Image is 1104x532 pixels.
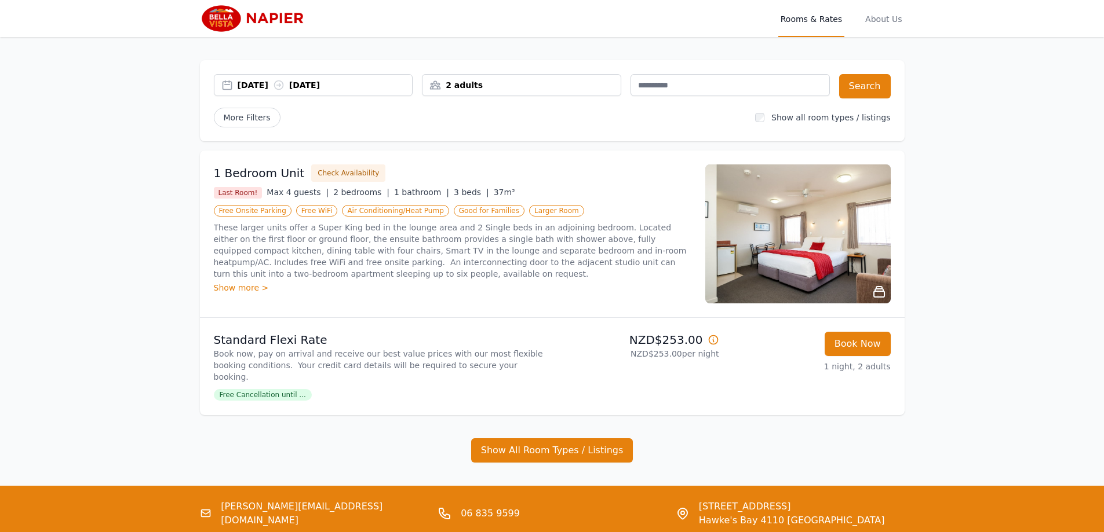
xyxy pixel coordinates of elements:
h3: 1 Bedroom Unit [214,165,305,181]
div: 2 adults [422,79,621,91]
span: Hawke's Bay 4110 [GEOGRAPHIC_DATA] [699,513,885,527]
p: NZD$253.00 [557,332,719,348]
p: These larger units offer a Super King bed in the lounge area and 2 Single beds in an adjoining be... [214,222,691,280]
span: Larger Room [529,205,584,217]
span: Free WiFi [296,205,338,217]
label: Show all room types / listings [771,113,890,122]
span: 37m² [494,188,515,197]
button: Search [839,74,891,98]
p: Book now, pay on arrival and receive our best value prices with our most flexible booking conditi... [214,348,548,383]
a: 06 835 9599 [461,507,520,520]
span: Good for Families [454,205,524,217]
button: Check Availability [311,164,385,182]
button: Book Now [825,332,891,356]
div: [DATE] [DATE] [238,79,413,91]
span: Free Cancellation until ... [214,389,312,401]
span: More Filters [214,108,280,127]
span: 3 beds | [454,188,489,197]
span: Last Room! [214,187,263,199]
span: 2 bedrooms | [333,188,389,197]
div: Show more > [214,282,691,293]
span: Max 4 guests | [267,188,329,197]
span: [STREET_ADDRESS] [699,500,885,513]
img: Bella Vista Napier [200,5,312,32]
p: Standard Flexi Rate [214,332,548,348]
span: Free Onsite Parking [214,205,292,217]
span: 1 bathroom | [394,188,449,197]
button: Show All Room Types / Listings [471,438,633,463]
span: Air Conditioning/Heat Pump [342,205,449,217]
p: 1 night, 2 adults [728,361,891,372]
p: NZD$253.00 per night [557,348,719,359]
a: [PERSON_NAME][EMAIL_ADDRESS][DOMAIN_NAME] [221,500,428,527]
